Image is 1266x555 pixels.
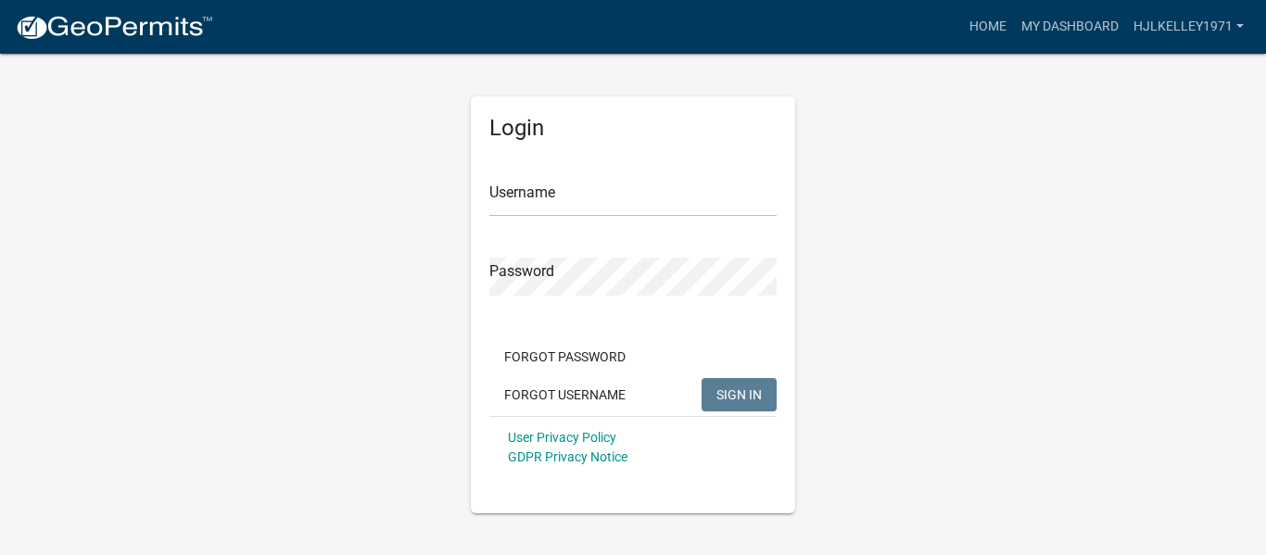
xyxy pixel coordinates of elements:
button: Forgot Password [489,340,640,373]
button: SIGN IN [702,378,777,411]
a: User Privacy Policy [508,430,616,445]
button: Forgot Username [489,378,640,411]
h5: Login [489,115,777,142]
a: My Dashboard [1014,9,1126,44]
a: GDPR Privacy Notice [508,449,627,464]
a: hjlkelley1971 [1126,9,1251,44]
span: SIGN IN [716,386,762,401]
a: Home [962,9,1014,44]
